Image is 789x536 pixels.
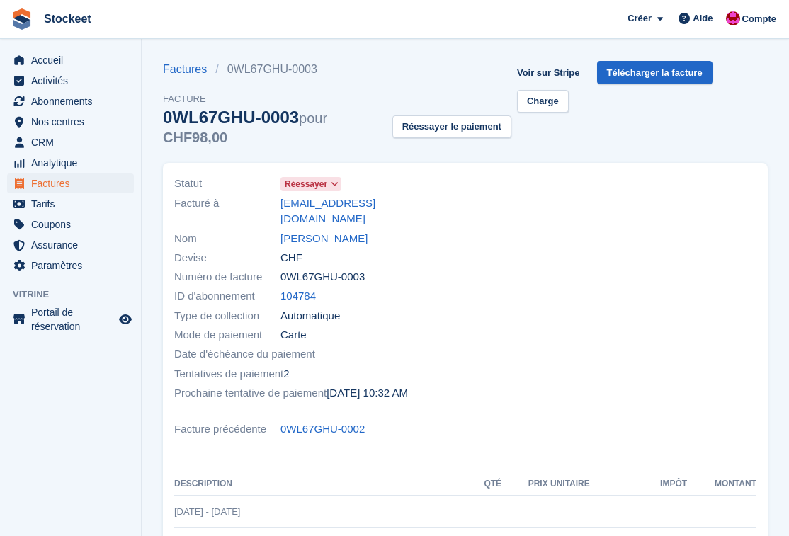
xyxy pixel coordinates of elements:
span: Numéro de facture [174,269,280,285]
span: CHF98,00 [163,130,227,145]
a: 0WL67GHU-0002 [280,421,365,438]
span: Assurance [31,235,116,255]
span: Carte [280,327,307,343]
span: Nos centres [31,112,116,132]
span: Factures [31,173,116,193]
span: Facturé à [174,195,280,227]
a: Charge [517,90,569,113]
a: menu [7,235,134,255]
div: 0WL67GHU-0003 [163,108,387,146]
a: Factures [163,61,215,78]
nav: breadcrumbs [163,61,511,78]
a: [PERSON_NAME] [280,231,368,247]
span: Aide [693,11,713,25]
span: pour [299,110,327,126]
span: Devise [174,250,280,266]
span: Paramètres [31,256,116,275]
a: Réessayer [280,176,341,192]
a: menu [7,256,134,275]
span: Coupons [31,215,116,234]
th: Impôt [590,473,687,496]
th: Qté [477,473,501,496]
span: Créer [628,11,652,25]
span: Accueil [31,50,116,70]
span: CHF [280,250,302,266]
a: menu [7,91,134,111]
span: Activités [31,71,116,91]
span: Analytique [31,153,116,173]
span: Automatique [280,308,340,324]
a: menu [7,305,134,333]
span: Date d'échéance du paiement [174,346,315,363]
a: [EMAIL_ADDRESS][DOMAIN_NAME] [280,195,457,227]
a: menu [7,71,134,91]
a: Voir sur Stripe [511,61,586,84]
a: menu [7,112,134,132]
th: Montant [687,473,756,496]
time: 2025-10-10 08:32:56 UTC [327,385,408,401]
th: Description [174,473,477,496]
img: stora-icon-8386f47178a22dfd0bd8f6a31ec36ba5ce8667c1dd55bd0f319d3a0aa187defe.svg [11,8,33,30]
a: menu [7,173,134,193]
a: menu [7,50,134,70]
span: Vitrine [13,287,141,302]
span: Nom [174,231,280,247]
span: 2 [283,366,289,382]
a: menu [7,215,134,234]
a: menu [7,194,134,214]
a: Boutique d'aperçu [117,311,134,328]
span: 0WL67GHU-0003 [280,269,365,285]
span: CRM [31,132,116,152]
span: Tarifs [31,194,116,214]
span: Prochaine tentative de paiement [174,385,327,401]
span: Réessayer [285,178,327,190]
span: Type de collection [174,308,280,324]
span: Facture précédente [174,421,280,438]
a: menu [7,132,134,152]
span: [DATE] - [DATE] [174,506,240,517]
button: Réessayer le paiement [392,115,511,139]
span: Mode de paiement [174,327,280,343]
a: 104784 [280,288,316,304]
img: Valentin BURDET [726,11,740,25]
span: ID d'abonnement [174,288,280,304]
span: Facture [163,92,511,106]
span: Abonnements [31,91,116,111]
span: Compte [742,12,776,26]
a: Stockeet [38,7,97,30]
span: Statut [174,176,280,192]
th: Prix unitaire [501,473,590,496]
a: Télécharger la facture [597,61,713,84]
span: Portail de réservation [31,305,116,333]
span: Tentatives de paiement [174,366,283,382]
a: menu [7,153,134,173]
